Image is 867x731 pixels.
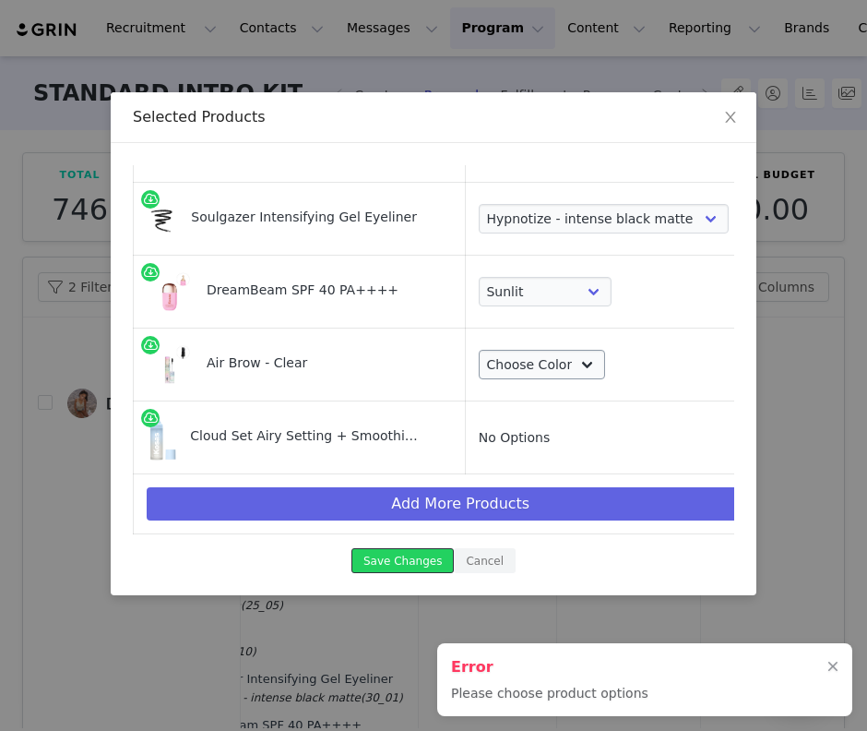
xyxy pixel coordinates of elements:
[723,110,738,125] i: icon: close
[191,196,425,227] div: Soulgazer Intensifying Gel Eyeliner
[454,548,516,573] button: Cancel
[147,487,774,521] button: Add More Products
[207,269,427,300] div: DreamBeam SPF 40 PA++++
[147,196,177,242] img: Small-Kosas_Soulgazer2024_Swatch_Hypnotize.jpg
[133,107,734,127] div: Selected Products
[705,92,756,144] button: Close
[190,414,425,446] div: Cloud Set Airy Setting + Smoothing Mist
[147,342,193,388] img: AIR_BROW_CLEAR_BRUSH.jpg
[207,342,427,373] div: Air Brow - Clear
[451,684,648,703] p: Please choose product options
[147,269,193,315] img: DREAMBEAM_SUNLIT_CAP_ON_ZOOM.jpg
[479,428,551,448] div: No Options
[147,414,176,461] img: Screenshot2024-12-18at3.53.22PM.png
[351,548,454,573] button: Save Changes
[451,656,648,678] h2: Error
